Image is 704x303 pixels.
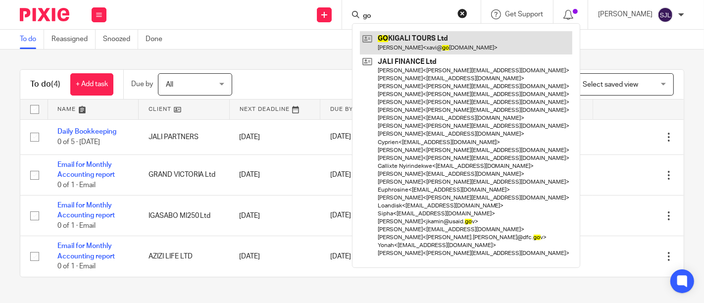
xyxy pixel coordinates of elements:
[583,81,638,88] span: Select saved view
[139,196,230,236] td: IGASABO MI250 Ltd
[330,253,351,260] span: [DATE]
[146,30,170,49] a: Done
[362,12,451,21] input: Search
[30,79,60,90] h1: To do
[51,30,96,49] a: Reassigned
[103,30,138,49] a: Snoozed
[20,30,44,49] a: To do
[166,81,173,88] span: All
[20,8,69,21] img: Pixie
[229,119,320,154] td: [DATE]
[330,134,351,141] span: [DATE]
[139,119,230,154] td: JALI PARTNERS
[70,73,113,96] a: + Add task
[139,154,230,195] td: GRAND VICTORIA Ltd
[57,263,96,270] span: 0 of 1 · Email
[505,11,543,18] span: Get Support
[57,139,100,146] span: 0 of 5 · [DATE]
[57,161,115,178] a: Email for Monthly Accounting report
[51,80,60,88] span: (4)
[139,236,230,277] td: AZIZI LIFE LTD
[330,212,351,219] span: [DATE]
[57,243,115,259] a: Email for Monthly Accounting report
[57,128,116,135] a: Daily Bookkeeping
[131,79,153,89] p: Due by
[229,196,320,236] td: [DATE]
[657,7,673,23] img: svg%3E
[457,8,467,18] button: Clear
[229,154,320,195] td: [DATE]
[229,236,320,277] td: [DATE]
[57,202,115,219] a: Email for Monthly Accounting report
[598,9,653,19] p: [PERSON_NAME]
[330,171,351,178] span: [DATE]
[57,182,96,189] span: 0 of 1 · Email
[57,222,96,229] span: 0 of 1 · Email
